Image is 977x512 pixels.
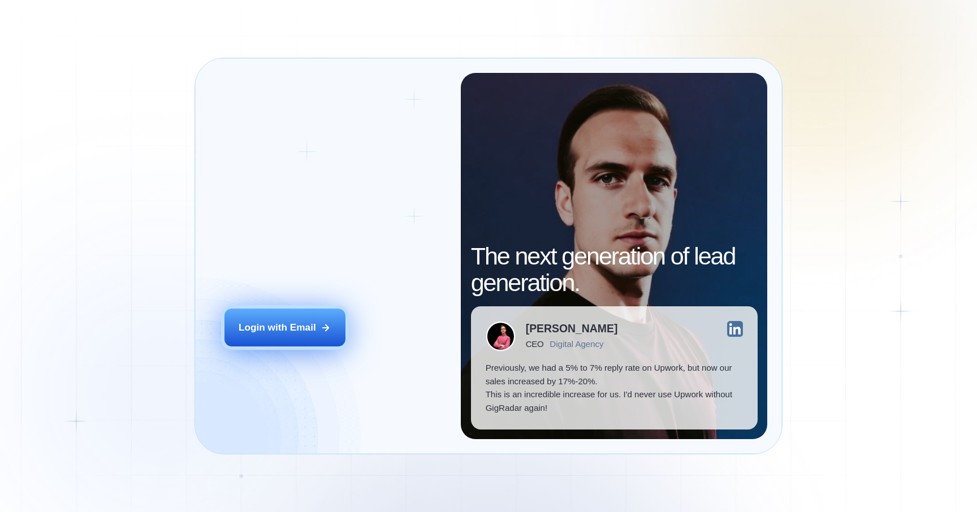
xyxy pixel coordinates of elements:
[471,243,758,297] h2: The next generation of lead generation.
[224,309,345,346] button: Login with Email
[486,361,743,415] p: Previously, we had a 5% to 7% reply rate on Upwork, but now our sales increased by 17%-20%. This ...
[526,323,618,334] div: [PERSON_NAME]
[239,321,316,335] div: Login with Email
[550,339,603,349] div: Digital Agency
[526,339,544,349] div: CEO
